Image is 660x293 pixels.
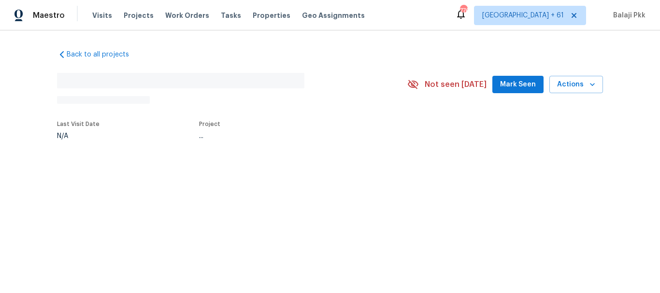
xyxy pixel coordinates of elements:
[460,6,467,15] div: 776
[557,79,595,91] span: Actions
[302,11,365,20] span: Geo Assignments
[57,50,150,59] a: Back to all projects
[425,80,487,89] span: Not seen [DATE]
[221,12,241,19] span: Tasks
[57,133,100,140] div: N/A
[57,121,100,127] span: Last Visit Date
[199,121,220,127] span: Project
[92,11,112,20] span: Visits
[253,11,290,20] span: Properties
[33,11,65,20] span: Maestro
[609,11,646,20] span: Balaji Pkk
[165,11,209,20] span: Work Orders
[482,11,564,20] span: [GEOGRAPHIC_DATA] + 61
[124,11,154,20] span: Projects
[549,76,603,94] button: Actions
[492,76,544,94] button: Mark Seen
[199,133,385,140] div: ...
[500,79,536,91] span: Mark Seen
